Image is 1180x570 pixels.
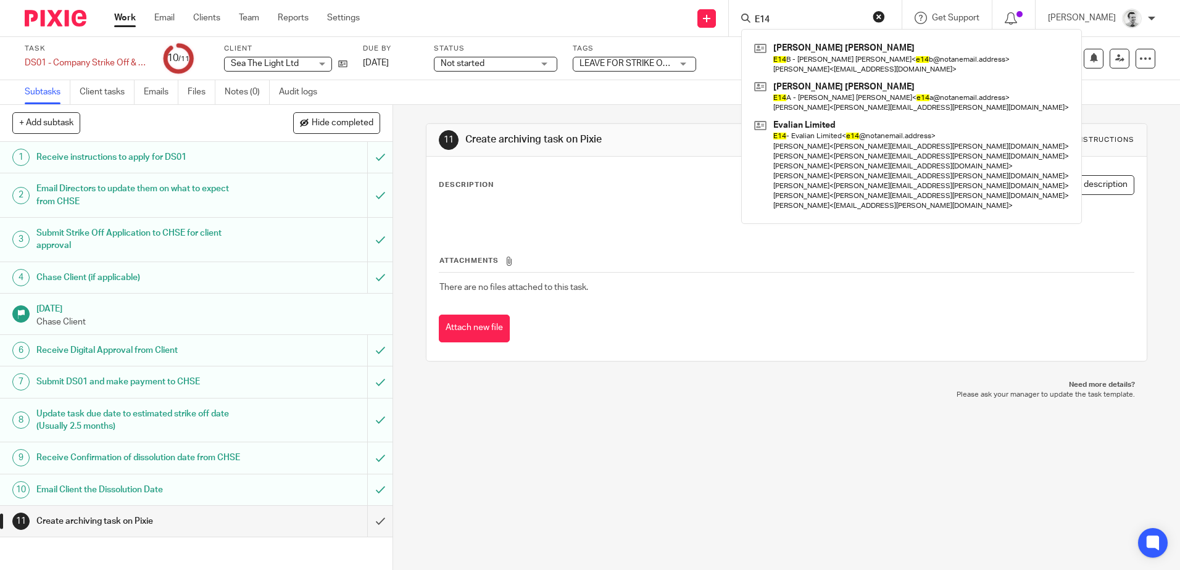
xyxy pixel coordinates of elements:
h1: Update task due date to estimated strike off date (Usually 2.5 months) [36,405,249,436]
span: LEAVE FOR STRIKE OFF [580,59,673,68]
label: Due by [363,44,418,54]
label: Status [434,44,557,54]
h1: Chase Client (if applicable) [36,268,249,287]
label: Task [25,44,148,54]
a: Files [188,80,215,104]
input: Search [754,15,865,26]
button: Attach new file [439,315,510,342]
span: Sea The Light Ltd [231,59,299,68]
div: Instructions [1075,135,1134,145]
span: There are no files attached to this task. [439,283,588,292]
p: [PERSON_NAME] [1048,12,1116,24]
p: Description [439,180,494,190]
a: Notes (0) [225,80,270,104]
div: 3 [12,231,30,248]
span: Attachments [439,257,499,264]
button: Hide completed [293,112,380,133]
button: Clear [873,10,885,23]
label: Client [224,44,347,54]
h1: Create archiving task on Pixie [465,133,813,146]
h1: Receive instructions to apply for DS01 [36,148,249,167]
img: Andy_2025.jpg [1122,9,1142,28]
a: Audit logs [279,80,326,104]
h1: Email Directors to update them on what to expect from CHSE [36,180,249,211]
div: 7 [12,373,30,390]
h1: Submit DS01 and make payment to CHSE [36,373,249,391]
div: 8 [12,411,30,429]
h1: Email Client the Dissolution Date [36,481,249,499]
div: 4 [12,269,30,286]
small: /11 [178,56,189,62]
div: 1 [12,149,30,166]
div: DS01 - Company Strike Off & Tracking [25,57,148,69]
div: 11 [12,513,30,530]
span: Hide completed [312,118,373,128]
button: Edit description [1048,175,1134,195]
a: Settings [327,12,360,24]
span: [DATE] [363,59,389,67]
div: 10 [167,51,189,65]
div: 9 [12,449,30,466]
h1: [DATE] [36,300,381,315]
h1: Receive Confirmation of dissolution date from CHSE [36,448,249,467]
h1: Create archiving task on Pixie [36,512,249,531]
a: Team [239,12,259,24]
h1: Receive Digital Approval from Client [36,341,249,360]
a: Clients [193,12,220,24]
div: 6 [12,342,30,359]
a: Client tasks [80,80,135,104]
div: 11 [439,130,459,150]
button: + Add subtask [12,112,80,133]
span: Get Support [932,14,979,22]
label: Tags [573,44,696,54]
p: Please ask your manager to update the task template. [438,390,1134,400]
div: 10 [12,481,30,498]
div: DS01 - Company Strike Off &amp; Tracking [25,57,148,69]
img: Pixie [25,10,86,27]
span: Not started [441,59,484,68]
a: Emails [144,80,178,104]
a: Subtasks [25,80,70,104]
a: Email [154,12,175,24]
a: Work [114,12,136,24]
h1: Submit Strike Off Application to CHSE for client approval [36,224,249,255]
a: Reports [278,12,309,24]
div: 2 [12,187,30,204]
p: Need more details? [438,380,1134,390]
p: Chase Client [36,316,381,328]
